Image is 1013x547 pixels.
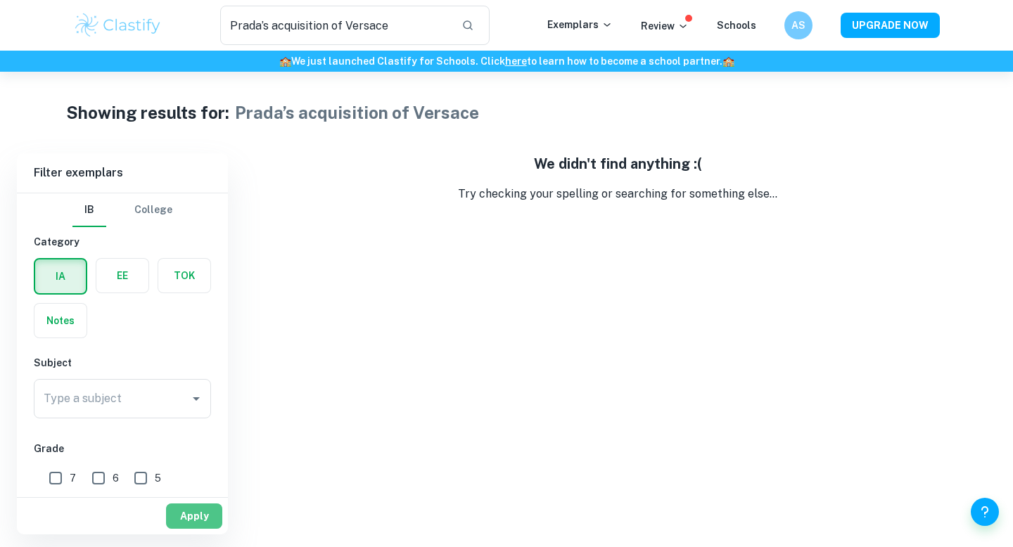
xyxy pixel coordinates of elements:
[841,13,940,38] button: UPGRADE NOW
[3,53,1010,69] h6: We just launched Clastify for Schools. Click to learn how to become a school partner.
[505,56,527,67] a: here
[220,6,450,45] input: Search for any exemplars...
[547,17,613,32] p: Exemplars
[717,20,756,31] a: Schools
[641,18,689,34] p: Review
[73,11,163,39] img: Clastify logo
[784,11,813,39] button: AS
[722,56,734,67] span: 🏫
[279,56,291,67] span: 🏫
[971,498,999,526] button: Help and Feedback
[791,18,807,33] h6: AS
